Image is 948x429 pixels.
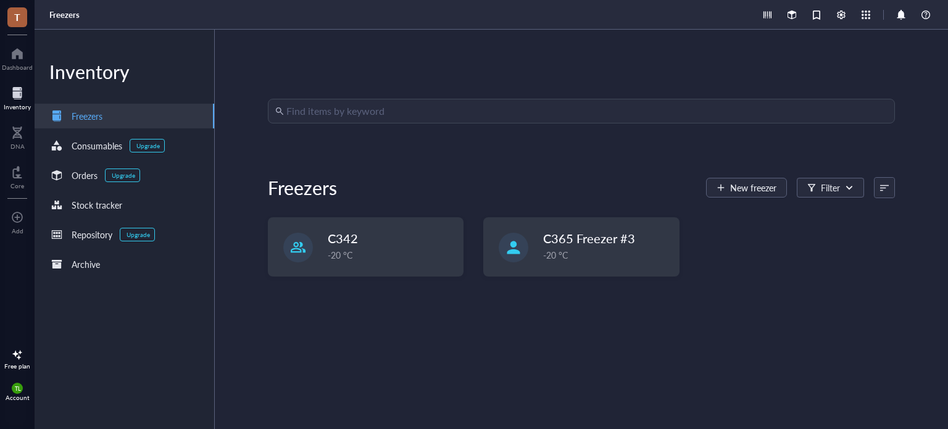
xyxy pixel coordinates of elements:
span: T [14,9,20,25]
div: DNA [10,143,25,150]
a: OrdersUpgrade [35,163,214,188]
a: Core [10,162,24,190]
div: Freezers [268,175,337,200]
div: Account [6,394,30,401]
div: Upgrade [112,172,135,179]
a: Archive [35,252,214,277]
div: Upgrade [136,142,160,149]
div: Repository [72,228,112,241]
div: Orders [72,169,98,182]
div: Free plan [4,362,30,370]
div: Filter [821,181,840,194]
span: C365 Freezer #3 [543,230,635,247]
div: Consumables [72,139,122,152]
div: Stock tracker [72,198,122,212]
div: Add [12,227,23,235]
div: -20 °C [543,248,671,262]
a: Stock tracker [35,193,214,217]
a: Freezers [49,9,82,20]
div: Freezers [72,109,102,123]
span: TL [14,385,20,392]
div: Inventory [4,103,31,110]
a: Inventory [4,83,31,110]
div: Archive [72,257,100,271]
span: New freezer [730,183,776,193]
a: ConsumablesUpgrade [35,133,214,158]
div: Core [10,182,24,190]
button: New freezer [706,178,787,198]
span: C342 [328,230,358,247]
div: Dashboard [2,64,33,71]
a: Dashboard [2,44,33,71]
a: DNA [10,123,25,150]
a: Freezers [35,104,214,128]
div: Inventory [35,59,214,84]
div: Upgrade [127,231,150,238]
div: -20 °C [328,248,455,262]
a: RepositoryUpgrade [35,222,214,247]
